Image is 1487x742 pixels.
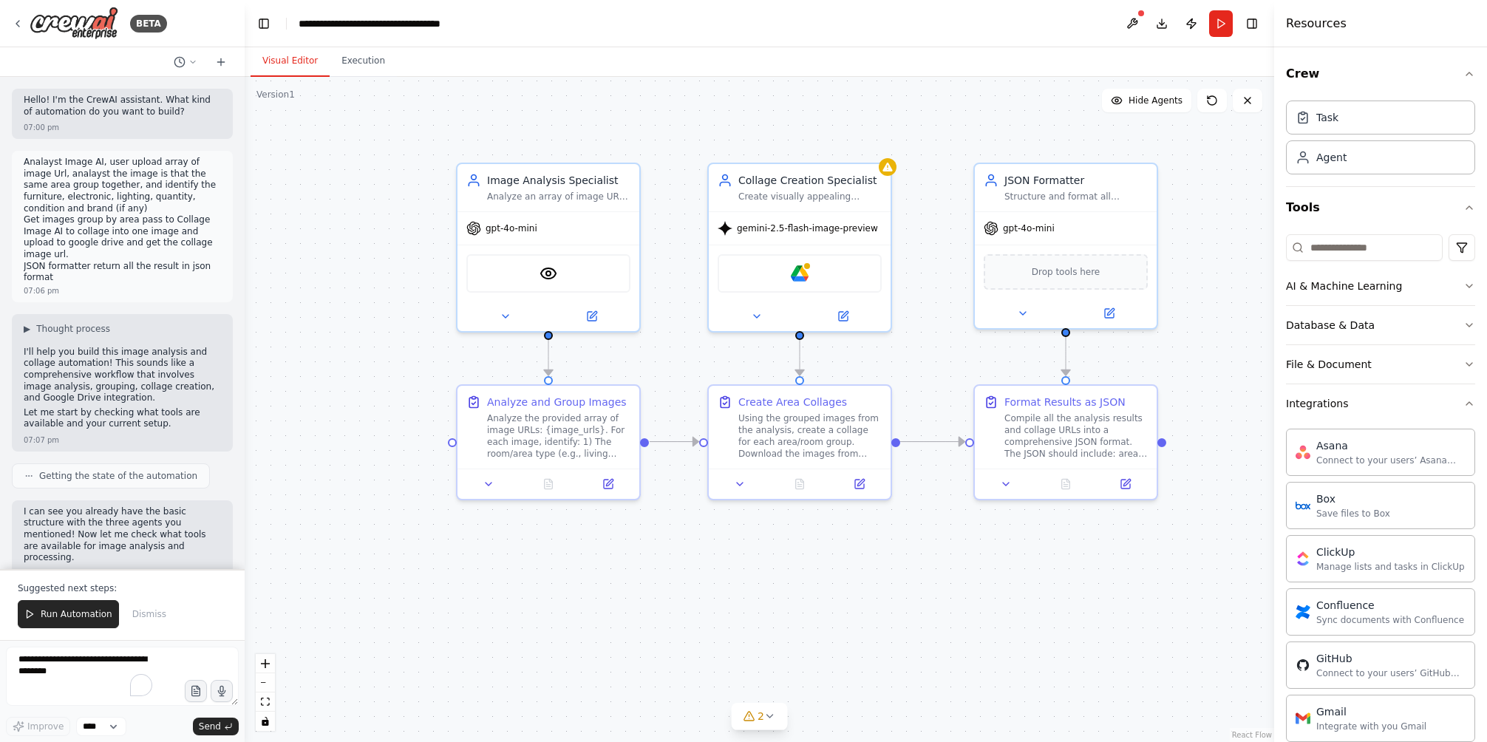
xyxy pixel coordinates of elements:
button: Visual Editor [251,46,330,77]
button: Open in side panel [1100,475,1151,493]
div: 07:00 pm [24,122,59,133]
span: gpt-4o-mini [1003,222,1055,234]
span: Hide Agents [1129,95,1183,106]
div: Format Results as JSONCompile all the analysis results and collage URLs into a comprehensive JSON... [973,384,1158,500]
button: Run Automation [18,600,119,628]
div: Integrations [1286,396,1348,411]
p: I'll help you build this image analysis and collage automation! This sounds like a comprehensive ... [24,347,221,404]
button: Upload files [185,680,207,702]
img: Confluence [1296,605,1310,619]
div: Manage lists and tasks in ClickUp [1316,561,1465,573]
div: JSON Formatter [1004,173,1148,188]
button: No output available [1035,475,1098,493]
div: BETA [130,15,167,33]
div: Integrate with you Gmail [1316,721,1426,732]
span: Getting the state of the automation [39,470,197,482]
li: JSON formatter return all the result in json format [24,261,221,284]
span: Run Automation [41,608,112,620]
button: Open in side panel [801,307,885,325]
button: No output available [769,475,831,493]
div: Analyze and Group ImagesAnalyze the provided array of image URLs: {image_urls}. For each image, i... [456,384,641,500]
button: Hide right sidebar [1242,13,1262,34]
textarea: To enrich screen reader interactions, please activate Accessibility in Grammarly extension settings [6,647,239,706]
img: Logo [30,7,118,40]
img: ClickUp [1296,551,1310,566]
button: Database & Data [1286,306,1475,344]
div: Create Area Collages [738,395,847,409]
button: File & Document [1286,345,1475,384]
div: Version 1 [256,89,295,101]
span: Improve [27,721,64,732]
div: Sync documents with Confluence [1316,614,1464,626]
div: Save files to Box [1316,508,1390,520]
h4: Resources [1286,15,1347,33]
div: Create visually appealing collages from grouped images by area/room and upload them to Google Dri... [738,191,882,202]
button: toggle interactivity [256,712,275,731]
div: Image Analysis SpecialistAnalyze an array of image URLs to identify and group images by area/room... [456,163,641,333]
div: Analyze the provided array of image URLs: {image_urls}. For each image, identify: 1) The room/are... [487,412,630,460]
li: Analayst Image AI, user upload array of image Url, analayst the image is that the same area group... [24,157,221,214]
button: Open in side panel [550,307,633,325]
img: Box [1296,498,1310,513]
p: Let me start by checking what tools are available and your current setup. [24,407,221,430]
button: Open in side panel [834,475,885,493]
button: Click to speak your automation idea [211,680,233,702]
div: 07:06 pm [24,285,59,296]
span: gpt-4o-mini [486,222,537,234]
div: Collage Creation SpecialistCreate visually appealing collages from grouped images by area/room an... [707,163,892,333]
p: I can see you already have the basic structure with the three agents you mentioned! Now let me ch... [24,506,221,564]
button: Start a new chat [209,53,233,71]
span: gemini-2.5-flash-image-preview [737,222,878,234]
div: Analyze an array of image URLs to identify and group images by area/room, then catalog all furnit... [487,191,630,202]
div: Connect to your users’ Asana accounts [1316,455,1466,466]
button: AI & Machine Learning [1286,267,1475,305]
button: fit view [256,692,275,712]
div: 07:07 pm [24,435,59,446]
div: Database & Data [1286,318,1375,333]
img: Asana [1296,445,1310,460]
div: Box [1316,491,1390,506]
div: Compile all the analysis results and collage URLs into a comprehensive JSON format. The JSON shou... [1004,412,1148,460]
img: VisionTool [540,265,557,282]
button: zoom in [256,654,275,673]
p: Suggested next steps: [18,582,227,594]
div: Format Results as JSON [1004,395,1126,409]
img: Google Drive [791,265,809,282]
div: 07:07 pm [24,568,59,579]
g: Edge from 24077384-15c2-4a48-9730-7106aea287ed to b35857bb-a355-4082-a653-cfed66146eda [1058,335,1073,375]
div: Confluence [1316,598,1464,613]
div: JSON FormatterStructure and format all analysis results and collage URLs into a comprehensive, we... [973,163,1158,330]
a: React Flow attribution [1232,731,1272,739]
g: Edge from 21623855-38b8-4ece-b04c-d7191690795f to b35857bb-a355-4082-a653-cfed66146eda [650,435,964,449]
button: Crew [1286,53,1475,95]
button: ▶Thought process [24,323,110,335]
div: AI & Machine Learning [1286,279,1402,293]
img: Gmail [1296,711,1310,726]
div: Image Analysis Specialist [487,173,630,188]
div: Using the grouped images from the analysis, create a collage for each area/room group. Download t... [738,412,882,460]
div: Crew [1286,95,1475,186]
span: Dismiss [132,608,166,620]
div: File & Document [1286,357,1372,372]
div: React Flow controls [256,654,275,731]
p: Hello! I'm the CrewAI assistant. What kind of automation do you want to build? [24,95,221,118]
img: GitHub [1296,658,1310,673]
span: ▶ [24,323,30,335]
button: Tools [1286,187,1475,228]
button: zoom out [256,673,275,692]
button: Execution [330,46,397,77]
div: GitHub [1316,651,1466,666]
span: 2 [758,709,764,724]
nav: breadcrumb [299,16,440,31]
div: Structure and format all analysis results and collage URLs into a comprehensive, well-organized J... [1004,191,1148,202]
span: Send [199,721,221,732]
g: Edge from ebef270f-a2db-4e92-b9c7-5e0b85728562 to d05c6584-4300-48e1-bec7-e76bccb7e281 [792,338,807,375]
div: Connect to your users’ GitHub accounts [1316,667,1466,679]
div: Asana [1316,438,1466,453]
button: Hide Agents [1102,89,1191,112]
button: Switch to previous chat [168,53,203,71]
button: Hide left sidebar [253,13,274,34]
button: 2 [731,703,788,730]
div: Create Area CollagesUsing the grouped images from the analysis, create a collage for each area/ro... [707,384,892,500]
button: Dismiss [125,600,174,628]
